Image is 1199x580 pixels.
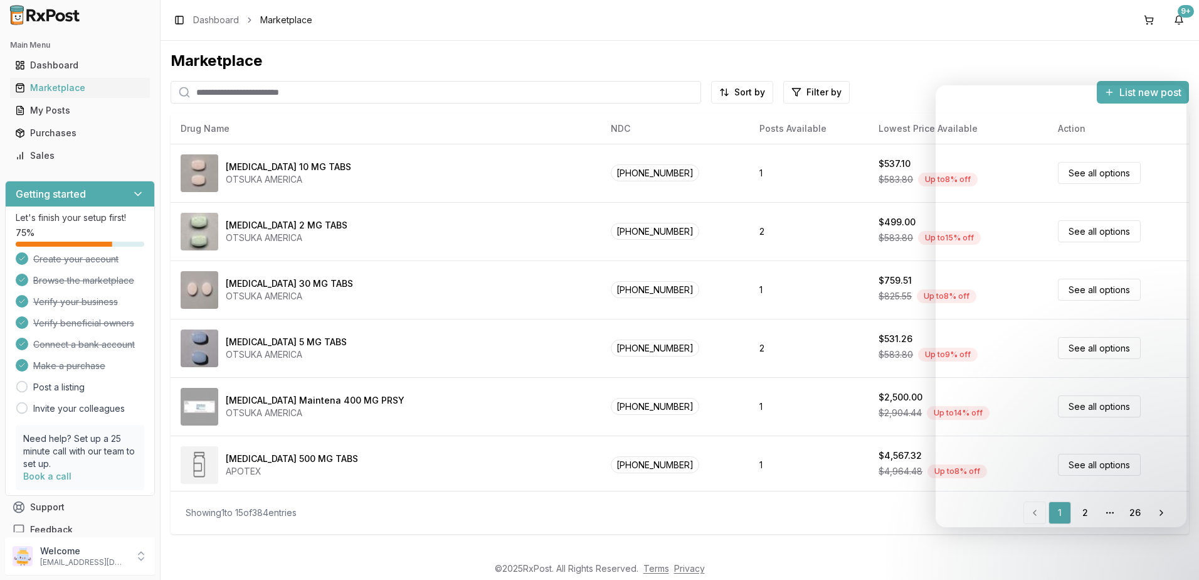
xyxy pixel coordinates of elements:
div: $499.00 [879,216,916,228]
div: [MEDICAL_DATA] 10 MG TABS [226,161,351,173]
p: Need help? Set up a 25 minute call with our team to set up. [23,432,137,470]
img: Abilify 10 MG TABS [181,154,218,192]
div: [MEDICAL_DATA] 2 MG TABS [226,219,347,232]
iframe: Intercom live chat [1156,537,1186,567]
div: Sales [15,149,145,162]
div: 9+ [1178,5,1194,18]
span: [PHONE_NUMBER] [611,340,699,357]
div: $531.26 [879,333,912,345]
div: Marketplace [171,51,1189,71]
span: Filter by [806,86,842,99]
a: Invite your colleagues [33,402,125,415]
span: $583.80 [879,173,913,186]
div: Showing 1 to 15 of 384 entries [186,507,297,519]
a: Purchases [10,122,150,144]
p: Let's finish your setup first! [16,212,144,224]
div: OTSUKA AMERICA [226,290,353,303]
button: Dashboard [5,55,155,75]
div: [MEDICAL_DATA] Maintena 400 MG PRSY [226,394,404,407]
a: Dashboard [193,14,239,26]
th: Posts Available [749,114,869,144]
img: Abilify 5 MG TABS [181,330,218,367]
div: [MEDICAL_DATA] 5 MG TABS [226,336,347,348]
div: Up to 8 % off [917,289,976,303]
div: OTSUKA AMERICA [226,348,347,361]
img: Abiraterone Acetate 500 MG TABS [181,446,218,484]
th: NDC [601,114,749,144]
button: List new post [1097,81,1189,104]
td: 1 [749,436,869,494]
a: Dashboard [10,54,150,77]
div: Purchases [15,127,145,139]
h2: Main Menu [10,40,150,50]
span: Create your account [33,253,119,266]
th: Drug Name [171,114,601,144]
div: Up to 14 % off [927,406,990,420]
span: [PHONE_NUMBER] [611,281,699,298]
div: Up to 8 % off [918,173,978,186]
td: 2 [749,319,869,377]
span: $4,964.48 [879,465,922,478]
button: Filter by [783,81,850,104]
h3: Getting started [16,186,86,201]
div: Up to 15 % off [918,231,981,245]
button: My Posts [5,100,155,121]
td: 1 [749,260,869,319]
span: [PHONE_NUMBER] [611,223,699,240]
span: Feedback [30,524,73,536]
img: Abilify Maintena 400 MG PRSY [181,388,218,426]
div: OTSUKA AMERICA [226,232,347,244]
div: Up to 8 % off [927,465,987,478]
button: Purchases [5,123,155,143]
iframe: Intercom live chat [936,85,1186,527]
a: Post a listing [33,381,85,394]
div: $759.51 [879,274,912,287]
th: Lowest Price Available [869,114,1048,144]
p: [EMAIL_ADDRESS][DOMAIN_NAME] [40,557,127,567]
a: Sales [10,144,150,167]
button: Sales [5,146,155,166]
a: Privacy [674,563,705,574]
div: [MEDICAL_DATA] 30 MG TABS [226,277,353,290]
img: RxPost Logo [5,5,85,25]
span: List new post [1119,85,1181,100]
span: Browse the marketplace [33,274,134,287]
div: $4,567.32 [879,449,922,462]
div: [MEDICAL_DATA] 500 MG TABS [226,453,358,465]
span: Make a purchase [33,360,105,372]
div: Marketplace [15,82,145,94]
button: Feedback [5,518,155,541]
td: 2 [749,202,869,260]
div: APOTEX [226,465,358,478]
img: Abilify 2 MG TABS [181,213,218,250]
span: Verify beneficial owners [33,317,134,330]
div: OTSUKA AMERICA [226,407,404,419]
span: $583.80 [879,348,913,361]
td: 1 [749,144,869,202]
img: User avatar [13,546,33,566]
div: $2,500.00 [879,391,922,404]
button: 9+ [1169,10,1189,30]
div: My Posts [15,104,145,117]
p: Welcome [40,545,127,557]
button: Sort by [711,81,773,104]
img: Abilify 30 MG TABS [181,271,218,309]
div: Up to 9 % off [918,348,978,362]
span: Sort by [734,86,765,99]
td: 1 [749,377,869,436]
span: Verify your business [33,296,118,308]
div: Dashboard [15,59,145,72]
span: $2,904.44 [879,407,922,419]
span: [PHONE_NUMBER] [611,456,699,473]
a: My Posts [10,99,150,122]
button: Marketplace [5,78,155,98]
span: Marketplace [260,14,312,26]
span: [PHONE_NUMBER] [611,398,699,415]
div: $537.10 [879,158,911,170]
span: $825.55 [879,290,912,303]
span: Connect a bank account [33,338,135,351]
a: Book a call [23,471,71,481]
span: [PHONE_NUMBER] [611,164,699,181]
div: OTSUKA AMERICA [226,173,351,186]
span: 75 % [16,227,34,239]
